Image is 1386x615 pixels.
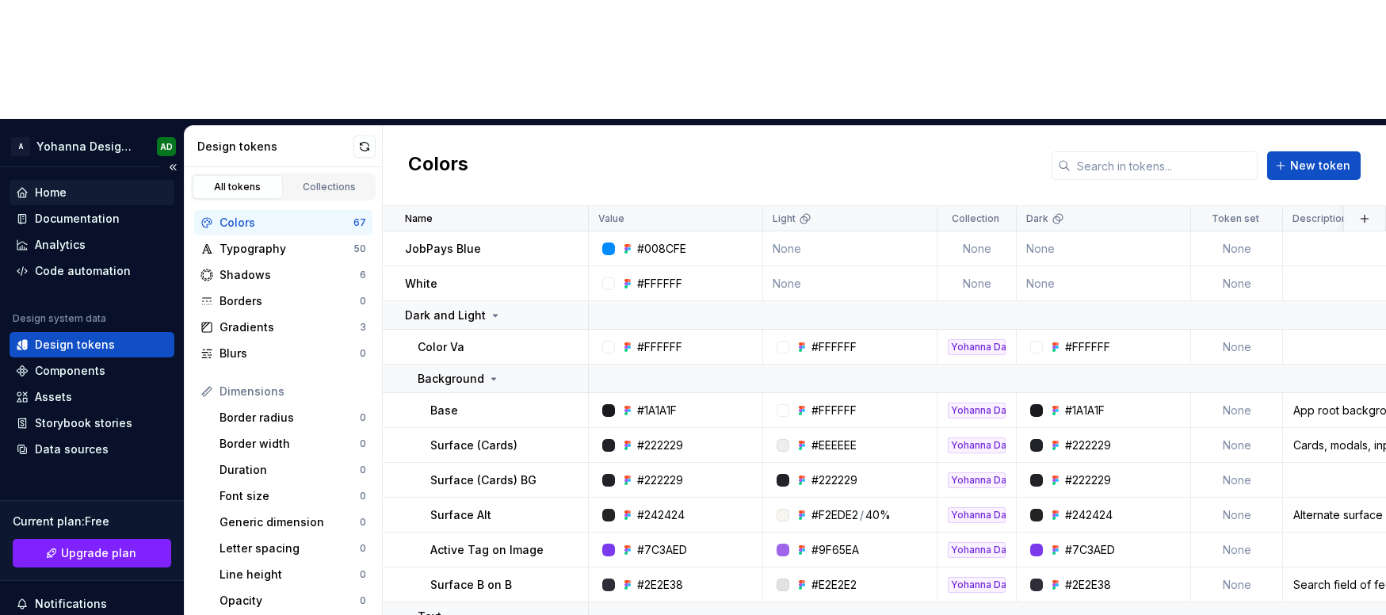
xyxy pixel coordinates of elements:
div: Colors [220,215,353,231]
div: Design system data [13,312,106,325]
a: Upgrade plan [13,539,171,567]
p: Surface (Cards) [430,437,517,453]
td: None [1191,231,1283,266]
div: Dimensions [220,384,366,399]
a: Gradients3 [194,315,372,340]
a: Duration0 [213,457,372,483]
a: Borders0 [194,288,372,314]
div: Border width [220,436,360,452]
a: Analytics [10,232,174,258]
a: Line height0 [213,562,372,587]
a: Blurs0 [194,341,372,366]
div: Components [35,363,105,379]
div: Shadows [220,267,360,283]
td: None [1191,463,1283,498]
button: Collapse sidebar [162,156,184,178]
div: Yohanna Dark M [948,507,1006,523]
div: Line height [220,567,360,583]
div: #222229 [637,437,683,453]
span: New token [1290,158,1350,174]
p: Color Va [418,339,464,355]
a: Code automation [10,258,174,284]
div: 6 [360,269,366,281]
div: #2E2E38 [1065,577,1111,593]
a: Font size0 [213,483,372,509]
p: Light [773,212,796,225]
div: #FFFFFF [637,276,682,292]
p: Value [598,212,624,225]
td: None [937,231,1017,266]
div: #1A1A1F [1065,403,1105,418]
div: #E2E2E2 [811,577,857,593]
div: #FFFFFF [811,339,857,355]
a: Border radius0 [213,405,372,430]
td: None [763,231,937,266]
a: Colors67 [194,210,372,235]
div: #F2EDE2 [811,507,858,523]
button: AYohanna Design SystemAD [3,129,181,163]
p: Dark and Light [405,307,486,323]
a: Home [10,180,174,205]
div: Duration [220,462,360,478]
div: Design tokens [197,139,353,155]
a: Documentation [10,206,174,231]
div: Documentation [35,211,120,227]
div: 50 [353,243,366,255]
td: None [1191,393,1283,428]
div: Yohanna Dark M [948,403,1006,418]
div: #222229 [637,472,683,488]
div: #9F65EA [811,542,859,558]
div: Gradients [220,319,360,335]
td: None [1191,266,1283,301]
a: Shadows6 [194,262,372,288]
p: Description [1292,212,1347,225]
div: #2E2E38 [637,577,683,593]
a: Components [10,358,174,384]
td: None [937,266,1017,301]
a: Assets [10,384,174,410]
p: Surface (Cards) BG [430,472,536,488]
button: New token [1267,151,1361,180]
div: 0 [360,347,366,360]
div: Storybook stories [35,415,132,431]
td: None [1191,498,1283,533]
span: Upgrade plan [61,545,136,561]
div: Blurs [220,346,360,361]
p: Name [405,212,433,225]
div: Borders [220,293,360,309]
div: 0 [360,295,366,307]
div: 40% [865,507,891,523]
h2: Colors [408,151,468,180]
div: / [860,507,864,523]
div: Letter spacing [220,541,360,556]
div: Collections [290,181,369,193]
div: #7C3AED [1065,542,1115,558]
div: AD [160,140,173,153]
div: #FFFFFF [811,403,857,418]
div: 0 [360,594,366,607]
a: Design tokens [10,332,174,357]
div: Font size [220,488,360,504]
a: Storybook stories [10,411,174,436]
div: 0 [360,437,366,450]
p: Base [430,403,458,418]
p: Surface Alt [430,507,491,523]
div: #222229 [1065,472,1111,488]
input: Search in tokens... [1071,151,1258,180]
div: 0 [360,516,366,529]
div: All tokens [198,181,277,193]
div: 0 [360,490,366,502]
div: Yohanna Dark M [948,437,1006,453]
div: #222229 [1065,437,1111,453]
div: Yohanna Dark M [948,577,1006,593]
div: #1A1A1F [637,403,677,418]
div: #7C3AED [637,542,687,558]
div: Generic dimension [220,514,360,530]
a: Opacity0 [213,588,372,613]
div: Typography [220,241,353,257]
a: Border width0 [213,431,372,456]
td: None [1017,231,1191,266]
div: 0 [360,464,366,476]
p: Token set [1212,212,1259,225]
div: Data sources [35,441,109,457]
